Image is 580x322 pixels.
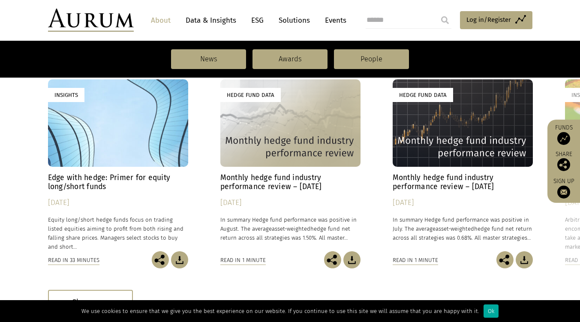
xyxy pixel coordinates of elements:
[393,88,453,102] div: Hedge Fund Data
[321,12,346,28] a: Events
[48,9,134,32] img: Aurum
[48,290,133,313] div: Show more
[436,12,454,29] input: Submit
[460,11,532,29] a: Log in/Register
[324,251,341,268] img: Share this post
[393,173,533,191] h4: Monthly hedge fund industry performance review – [DATE]
[181,12,240,28] a: Data & Insights
[334,49,409,69] a: People
[496,251,514,268] img: Share this post
[152,251,169,268] img: Share this post
[220,215,361,242] p: In summary Hedge fund performance was positive in August. The average hedge fund net return acros...
[343,251,361,268] img: Download Article
[48,256,99,265] div: Read in 33 minutes
[272,226,310,232] span: asset-weighted
[557,132,570,145] img: Access Funds
[393,79,533,251] a: Hedge Fund Data Monthly hedge fund industry performance review – [DATE] [DATE] In summary Hedge f...
[220,79,361,251] a: Hedge Fund Data Monthly hedge fund industry performance review – [DATE] [DATE] In summary Hedge f...
[393,197,533,209] div: [DATE]
[552,124,576,145] a: Funds
[220,256,266,265] div: Read in 1 minute
[484,304,499,318] div: Ok
[393,256,438,265] div: Read in 1 minute
[516,251,533,268] img: Download Article
[220,88,281,102] div: Hedge Fund Data
[171,49,246,69] a: News
[274,12,314,28] a: Solutions
[557,158,570,171] img: Share this post
[247,12,268,28] a: ESG
[171,251,188,268] img: Download Article
[466,15,511,25] span: Log in/Register
[48,79,188,251] a: Insights Edge with hedge: Primer for equity long/short funds [DATE] Equity long/short hedge funds...
[48,173,188,191] h4: Edge with hedge: Primer for equity long/short funds
[220,173,361,191] h4: Monthly hedge fund industry performance review – [DATE]
[393,215,533,242] p: In summary Hedge fund performance was positive in July. The average hedge fund net return across ...
[48,215,188,252] p: Equity long/short hedge funds focus on trading listed equities aiming to profit from both rising ...
[252,49,328,69] a: Awards
[436,226,474,232] span: asset-weighted
[552,178,576,199] a: Sign up
[48,197,188,209] div: [DATE]
[48,88,84,102] div: Insights
[147,12,175,28] a: About
[220,197,361,209] div: [DATE]
[557,186,570,199] img: Sign up to our newsletter
[552,151,576,171] div: Share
